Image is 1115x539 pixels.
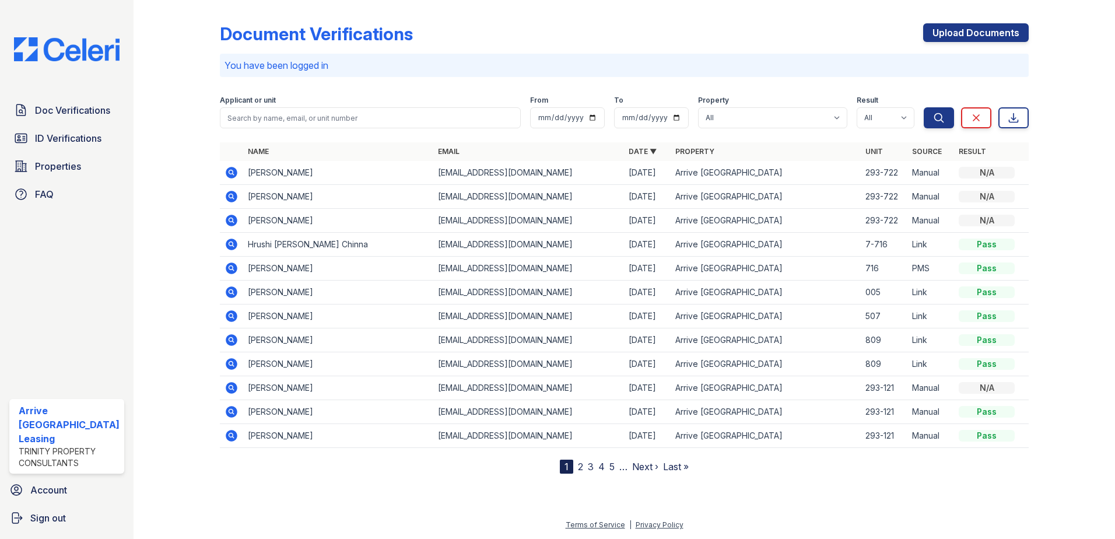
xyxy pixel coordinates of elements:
[907,400,954,424] td: Manual
[433,304,624,328] td: [EMAIL_ADDRESS][DOMAIN_NAME]
[959,147,986,156] a: Result
[861,352,907,376] td: 809
[624,376,671,400] td: [DATE]
[9,127,124,150] a: ID Verifications
[433,400,624,424] td: [EMAIL_ADDRESS][DOMAIN_NAME]
[433,352,624,376] td: [EMAIL_ADDRESS][DOMAIN_NAME]
[619,460,627,474] span: …
[907,304,954,328] td: Link
[560,460,573,474] div: 1
[9,155,124,178] a: Properties
[861,185,907,209] td: 293-722
[861,161,907,185] td: 293-722
[959,239,1015,250] div: Pass
[861,281,907,304] td: 005
[225,58,1025,72] p: You have been logged in
[671,281,861,304] td: Arrive [GEOGRAPHIC_DATA]
[671,400,861,424] td: Arrive [GEOGRAPHIC_DATA]
[624,352,671,376] td: [DATE]
[912,147,942,156] a: Source
[671,161,861,185] td: Arrive [GEOGRAPHIC_DATA]
[35,159,81,173] span: Properties
[5,506,129,530] button: Sign out
[959,382,1015,394] div: N/A
[861,376,907,400] td: 293-121
[433,328,624,352] td: [EMAIL_ADDRESS][DOMAIN_NAME]
[220,96,276,105] label: Applicant or unit
[959,334,1015,346] div: Pass
[243,257,434,281] td: [PERSON_NAME]
[959,262,1015,274] div: Pass
[865,147,883,156] a: Unit
[9,183,124,206] a: FAQ
[861,233,907,257] td: 7-716
[624,233,671,257] td: [DATE]
[614,96,623,105] label: To
[19,404,120,446] div: Arrive [GEOGRAPHIC_DATA] Leasing
[578,461,583,473] a: 2
[624,304,671,328] td: [DATE]
[433,233,624,257] td: [EMAIL_ADDRESS][DOMAIN_NAME]
[598,461,605,473] a: 4
[663,461,689,473] a: Last »
[671,185,861,209] td: Arrive [GEOGRAPHIC_DATA]
[243,281,434,304] td: [PERSON_NAME]
[243,376,434,400] td: [PERSON_NAME]
[857,96,878,105] label: Result
[636,520,683,529] a: Privacy Policy
[861,424,907,448] td: 293-121
[907,209,954,233] td: Manual
[624,328,671,352] td: [DATE]
[624,281,671,304] td: [DATE]
[907,281,954,304] td: Link
[907,352,954,376] td: Link
[959,406,1015,418] div: Pass
[438,147,460,156] a: Email
[861,209,907,233] td: 293-722
[861,304,907,328] td: 507
[671,352,861,376] td: Arrive [GEOGRAPHIC_DATA]
[243,185,434,209] td: [PERSON_NAME]
[907,376,954,400] td: Manual
[433,376,624,400] td: [EMAIL_ADDRESS][DOMAIN_NAME]
[243,161,434,185] td: [PERSON_NAME]
[629,147,657,156] a: Date ▼
[671,209,861,233] td: Arrive [GEOGRAPHIC_DATA]
[632,461,658,473] a: Next ›
[959,286,1015,298] div: Pass
[433,257,624,281] td: [EMAIL_ADDRESS][DOMAIN_NAME]
[861,328,907,352] td: 809
[907,424,954,448] td: Manual
[243,233,434,257] td: Hrushi [PERSON_NAME] Chinna
[959,191,1015,202] div: N/A
[671,328,861,352] td: Arrive [GEOGRAPHIC_DATA]
[907,328,954,352] td: Link
[861,257,907,281] td: 716
[907,233,954,257] td: Link
[907,161,954,185] td: Manual
[30,511,66,525] span: Sign out
[433,185,624,209] td: [EMAIL_ADDRESS][DOMAIN_NAME]
[19,446,120,469] div: Trinity Property Consultants
[248,147,269,156] a: Name
[35,103,110,117] span: Doc Verifications
[624,400,671,424] td: [DATE]
[629,520,632,529] div: |
[30,483,67,497] span: Account
[5,37,129,61] img: CE_Logo_Blue-a8612792a0a2168367f1c8372b55b34899dd931a85d93a1a3d3e32e68fde9ad4.png
[907,185,954,209] td: Manual
[959,167,1015,178] div: N/A
[671,304,861,328] td: Arrive [GEOGRAPHIC_DATA]
[675,147,714,156] a: Property
[624,185,671,209] td: [DATE]
[671,376,861,400] td: Arrive [GEOGRAPHIC_DATA]
[907,257,954,281] td: PMS
[433,161,624,185] td: [EMAIL_ADDRESS][DOMAIN_NAME]
[588,461,594,473] a: 3
[671,424,861,448] td: Arrive [GEOGRAPHIC_DATA]
[671,257,861,281] td: Arrive [GEOGRAPHIC_DATA]
[433,281,624,304] td: [EMAIL_ADDRESS][DOMAIN_NAME]
[959,310,1015,322] div: Pass
[433,209,624,233] td: [EMAIL_ADDRESS][DOMAIN_NAME]
[530,96,548,105] label: From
